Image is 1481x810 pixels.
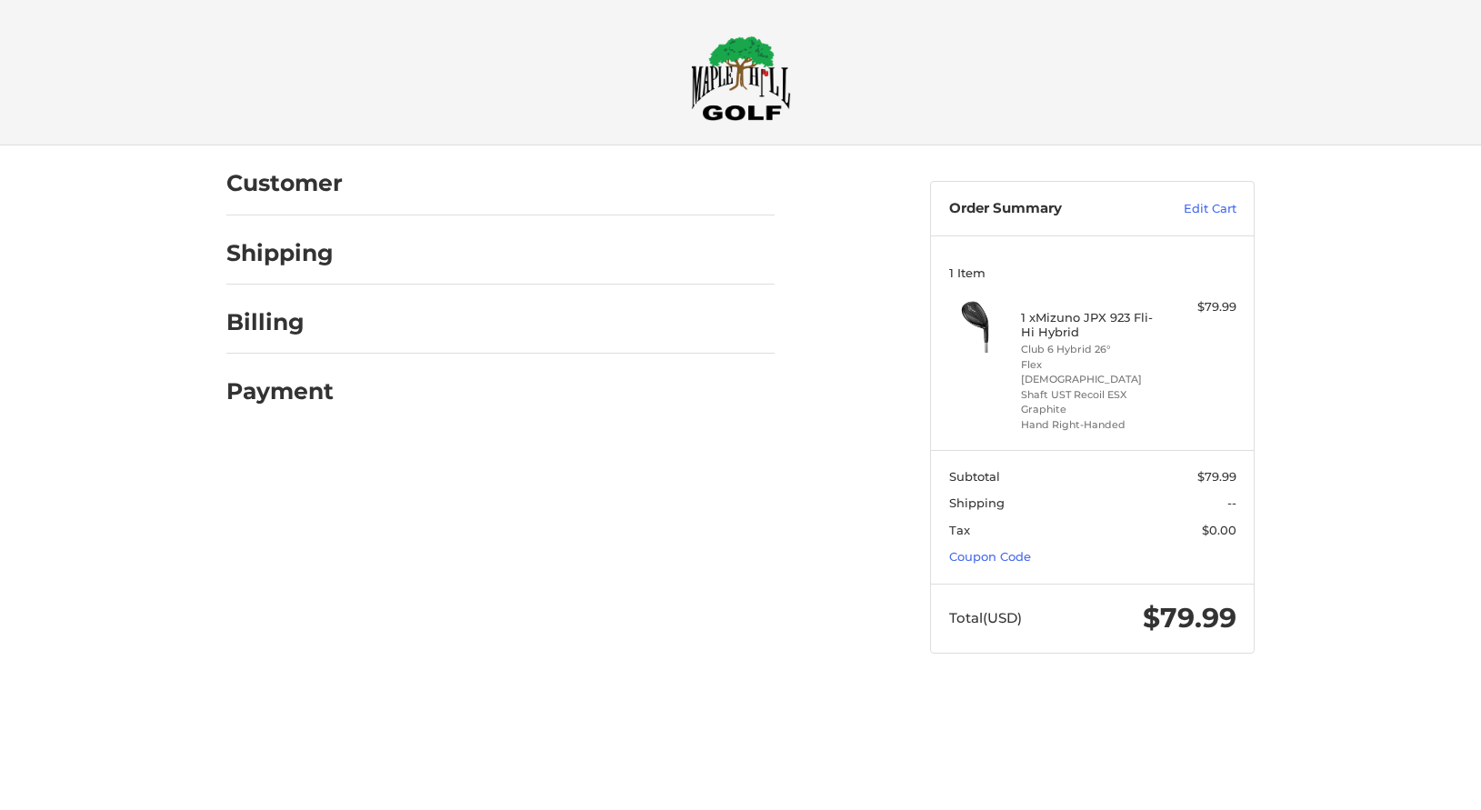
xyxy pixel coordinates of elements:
span: Tax [949,523,970,537]
img: Maple Hill Golf [691,35,791,121]
h3: Order Summary [949,200,1145,218]
h2: Shipping [226,239,334,267]
h2: Customer [226,169,343,197]
li: Club 6 Hybrid 26° [1021,342,1160,357]
h4: 1 x Mizuno JPX 923 Fli-Hi Hybrid [1021,310,1160,340]
span: Shipping [949,495,1005,510]
li: Hand Right-Handed [1021,417,1160,433]
span: $79.99 [1197,469,1236,484]
h2: Billing [226,308,333,336]
span: Total (USD) [949,609,1022,626]
a: Edit Cart [1145,200,1236,218]
a: Coupon Code [949,549,1031,564]
span: -- [1227,495,1236,510]
li: Flex [DEMOGRAPHIC_DATA] [1021,357,1160,387]
span: $79.99 [1143,601,1236,635]
div: $79.99 [1165,298,1236,316]
span: $0.00 [1202,523,1236,537]
h2: Payment [226,377,334,405]
span: Subtotal [949,469,1000,484]
iframe: Gorgias live chat messenger [18,732,217,792]
li: Shaft UST Recoil ESX Graphite [1021,387,1160,417]
h3: 1 Item [949,265,1236,280]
